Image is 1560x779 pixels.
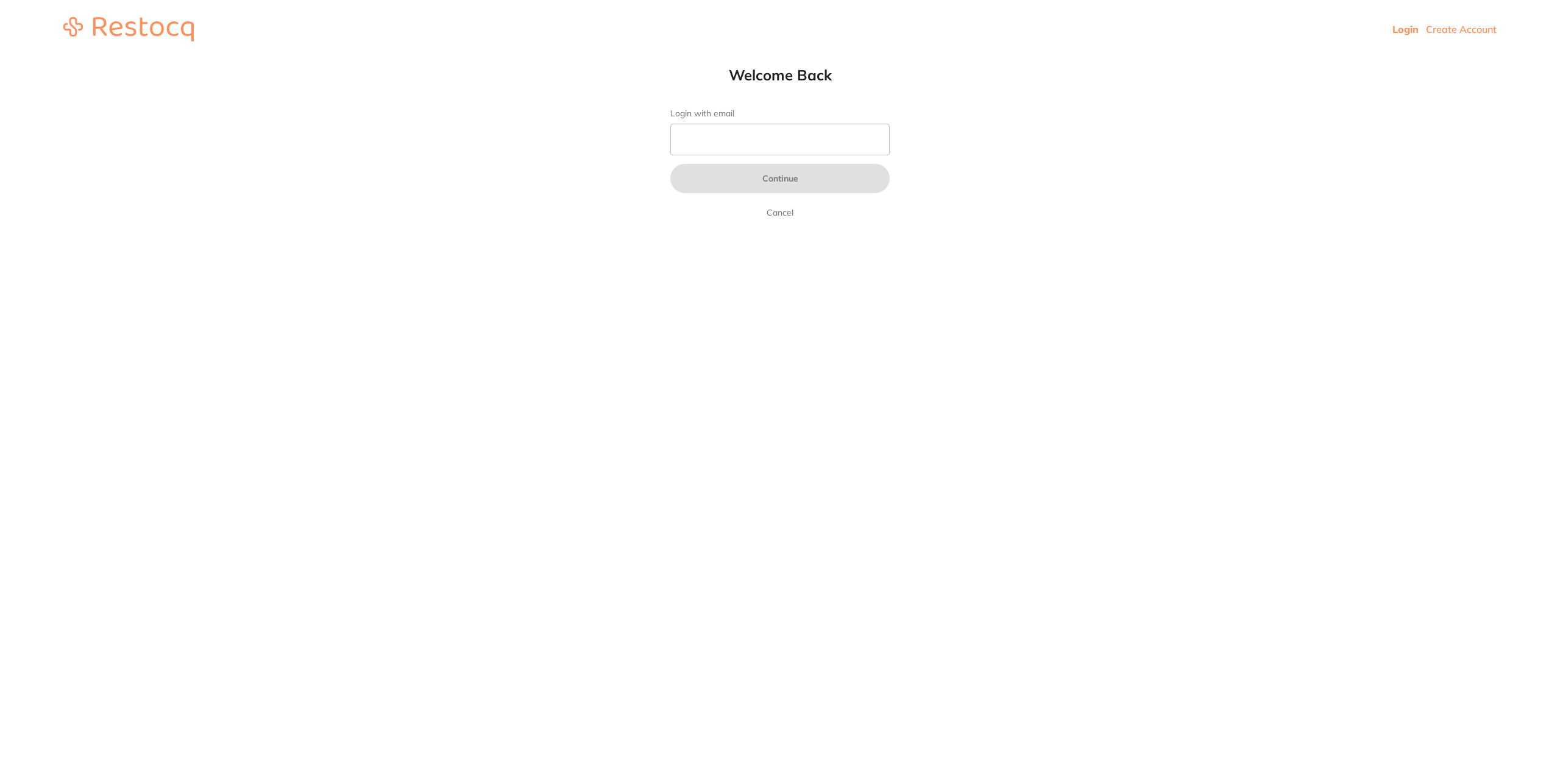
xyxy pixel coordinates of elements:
a: Cancel [764,205,796,220]
img: restocq_logo.svg [63,17,194,41]
label: Login with email [670,108,890,119]
a: Login [1392,23,1419,35]
button: Continue [670,164,890,193]
h1: Welcome Back [646,66,914,84]
a: Create Account [1426,23,1497,35]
